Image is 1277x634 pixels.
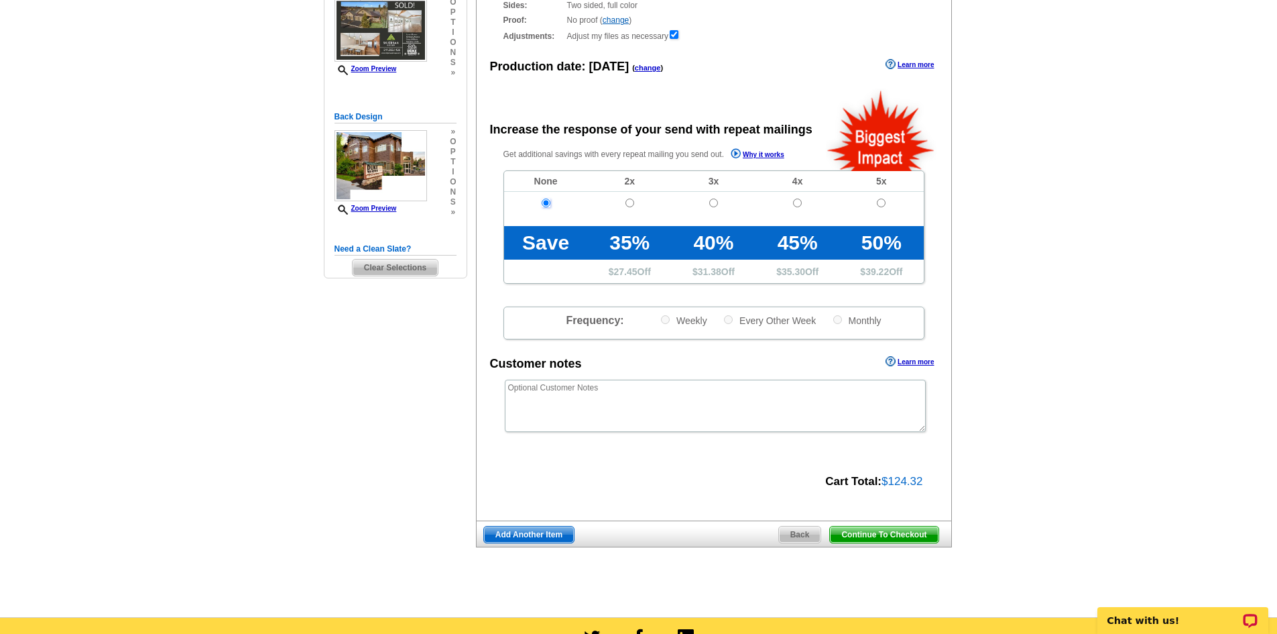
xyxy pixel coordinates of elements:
[723,314,816,327] label: Every Other Week
[661,315,670,324] input: Weekly
[450,127,456,137] span: »
[833,315,842,324] input: Monthly
[450,68,456,78] span: »
[1089,592,1277,634] iframe: LiveChat chat widget
[450,207,456,217] span: »
[450,137,456,147] span: o
[588,260,672,283] td: $ Off
[588,226,672,260] td: 35%
[755,226,839,260] td: 45%
[881,475,922,488] span: $124.32
[450,177,456,187] span: o
[839,260,923,283] td: $ Off
[503,147,813,162] p: Get additional savings with every repeat mailing you send out.
[672,260,755,283] td: $ Off
[450,38,456,48] span: o
[635,64,661,72] a: change
[660,314,707,327] label: Weekly
[886,356,934,367] a: Learn more
[450,17,456,28] span: t
[588,171,672,192] td: 2x
[589,60,629,73] span: [DATE]
[450,28,456,38] span: i
[503,30,563,42] strong: Adjustments:
[672,171,755,192] td: 3x
[603,15,629,25] a: change
[839,171,923,192] td: 5x
[335,243,457,256] h5: Need a Clean Slate?
[503,14,563,26] strong: Proof:
[698,266,721,277] span: 31.38
[504,171,588,192] td: None
[490,121,812,139] div: Increase the response of your send with repeat mailings
[566,315,623,326] span: Frequency:
[490,58,664,76] div: Production date:
[632,64,663,72] span: ( )
[335,111,457,123] h5: Back Design
[450,7,456,17] span: p
[865,266,889,277] span: 39.22
[503,29,924,42] div: Adjust my files as necessary
[335,130,427,201] img: small-thumb.jpg
[450,58,456,68] span: s
[724,315,733,324] input: Every Other Week
[830,527,938,543] span: Continue To Checkout
[778,526,822,543] a: Back
[614,266,637,277] span: 27.45
[504,226,588,260] td: Save
[353,260,438,276] span: Clear Selections
[731,148,784,162] a: Why it works
[755,260,839,283] td: $ Off
[825,475,881,488] strong: Cart Total:
[832,314,881,327] label: Monthly
[335,205,397,212] a: Zoom Preview
[450,147,456,157] span: p
[503,14,924,26] div: No proof ( )
[886,59,934,70] a: Learn more
[450,48,456,58] span: n
[826,89,936,171] img: biggestImpact.png
[779,527,821,543] span: Back
[335,65,397,72] a: Zoom Preview
[450,157,456,167] span: t
[450,187,456,197] span: n
[839,226,923,260] td: 50%
[483,526,574,543] a: Add Another Item
[450,167,456,177] span: i
[450,197,456,207] span: s
[782,266,805,277] span: 35.30
[490,355,582,373] div: Customer notes
[755,171,839,192] td: 4x
[484,527,574,543] span: Add Another Item
[672,226,755,260] td: 40%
